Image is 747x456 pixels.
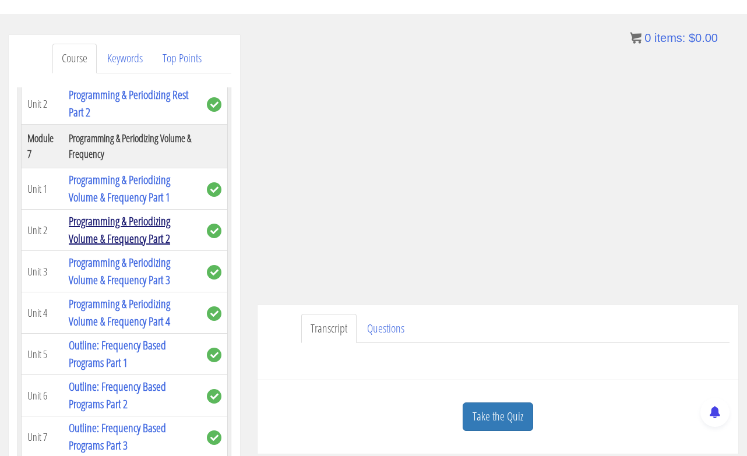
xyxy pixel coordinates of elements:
span: complete [207,97,221,112]
span: complete [207,265,221,280]
span: $ [689,31,695,44]
td: Unit 2 [22,210,64,251]
a: Keywords [98,44,152,73]
a: Course [52,44,97,73]
a: Transcript [301,314,357,344]
td: Unit 4 [22,292,64,334]
a: Programming & Periodizing Volume & Frequency Part 3 [69,254,170,288]
td: Unit 1 [22,168,64,210]
span: complete [207,348,221,362]
span: complete [207,306,221,321]
span: complete [207,224,221,238]
a: 0 items: $0.00 [630,31,718,44]
span: complete [207,182,221,197]
td: Unit 3 [22,251,64,292]
a: Programming & Periodizing Volume & Frequency Part 4 [69,296,170,329]
td: Unit 2 [22,83,64,125]
td: Unit 5 [22,334,64,375]
a: Take the Quiz [463,402,533,431]
th: Module 7 [22,125,64,168]
bdi: 0.00 [689,31,718,44]
span: complete [207,389,221,404]
span: 0 [644,31,651,44]
td: Unit 6 [22,375,64,416]
a: Questions [358,314,414,344]
a: Outline: Frequency Based Programs Part 3 [69,420,166,453]
a: Programming & Periodizing Volume & Frequency Part 2 [69,213,170,246]
a: Outline: Frequency Based Programs Part 1 [69,337,166,370]
a: Programming & Periodizing Volume & Frequency Part 1 [69,172,170,205]
th: Programming & Periodizing Volume & Frequency [63,125,201,168]
a: Programming & Periodizing Rest Part 2 [69,87,188,120]
img: icon11.png [630,32,642,44]
a: Outline: Frequency Based Programs Part 2 [69,379,166,412]
span: complete [207,430,221,445]
a: Top Points [153,44,211,73]
span: items: [654,31,685,44]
